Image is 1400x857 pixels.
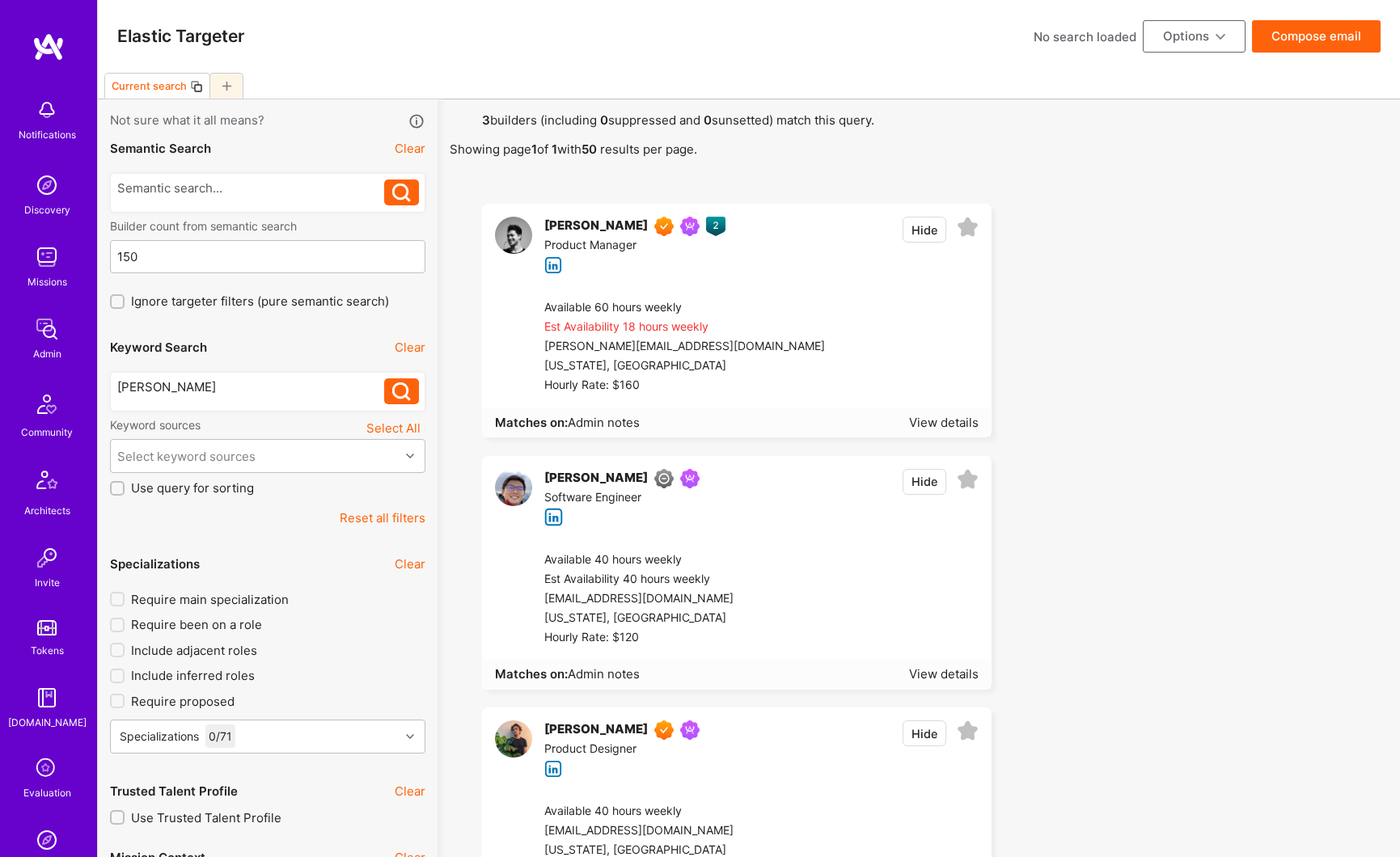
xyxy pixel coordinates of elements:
i: icon EmptyStar [957,217,979,239]
h3: Elastic Targeter [117,26,244,46]
div: Available 40 hours weekly [544,551,761,570]
img: discovery [31,169,63,201]
i: icon linkedIn [544,508,563,526]
i: icon EmptyStar [957,720,979,742]
button: Hide [903,469,946,495]
img: Community [27,385,66,424]
div: [PERSON_NAME] [544,720,648,740]
button: Clear [395,140,425,157]
div: [PERSON_NAME] [117,378,385,395]
div: [EMAIL_ADDRESS][DOMAIN_NAME] [544,821,761,841]
img: Been on Mission [680,217,700,236]
label: Builder count from semantic search [110,218,425,234]
div: Admin [33,345,61,362]
i: icon linkedIn [544,256,563,275]
a: User Avatar [495,217,532,274]
a: User Avatar [495,720,532,778]
i: icon Chevron [406,452,414,460]
i: icon Copy [190,80,203,93]
i: icon SelectionTeam [32,754,62,784]
img: admin teamwork [31,313,63,345]
img: bell [31,94,63,126]
div: 0 / 71 [205,724,235,748]
i: icon Info [408,112,426,131]
div: Tokens [31,642,64,659]
i: icon Plus [222,82,231,91]
div: Est Availability 40 hours weekly [544,570,761,589]
span: Include inferred roles [131,667,255,684]
div: Select keyword sources [117,448,256,465]
div: Est Availability 18 hours weekly [544,318,825,337]
button: Hide [903,217,946,243]
i: icon Chevron [406,732,414,741]
button: Clear [395,555,425,572]
strong: 50 [582,141,597,157]
span: Admin notes [568,666,640,682]
button: Clear [395,339,425,356]
strong: 0 [600,112,608,128]
div: Hourly Rate: $120 [544,628,761,648]
div: Keyword Search [110,339,207,356]
img: Architects [27,463,66,502]
div: [US_STATE], [GEOGRAPHIC_DATA] [544,609,761,628]
p: Showing page of with results per page. [450,141,1388,158]
strong: 1 [531,141,537,157]
span: Use Trusted Talent Profile [131,809,281,826]
button: Clear [395,783,425,800]
strong: Matches on: [495,666,568,682]
div: Evaluation [23,784,71,801]
div: Available 60 hours weekly [544,298,825,318]
div: Notifications [19,126,76,143]
div: [PERSON_NAME] [544,217,648,236]
img: Exceptional A.Teamer [654,217,674,236]
img: Invite [31,542,63,574]
div: [US_STATE], [GEOGRAPHIC_DATA] [544,357,825,376]
label: Keyword sources [110,417,201,433]
span: Require been on a role [131,616,262,633]
div: Discovery [24,201,70,218]
img: teamwork [31,241,63,273]
img: guide book [31,682,63,714]
span: Not sure what it all means? [110,112,264,130]
span: Admin notes [568,415,640,430]
div: Semantic Search [110,140,211,157]
img: Been on Mission [680,469,700,488]
div: Hourly Rate: $160 [544,376,825,395]
span: Include adjacent roles [131,642,257,659]
strong: 1 [552,141,557,157]
button: Compose email [1252,20,1381,53]
div: Specializations [120,728,199,745]
img: User Avatar [495,469,532,506]
div: [DOMAIN_NAME] [8,714,87,731]
div: No search loaded [1034,28,1136,45]
i: icon linkedIn [544,760,563,779]
span: Ignore targeter filters (pure semantic search) [131,293,389,310]
a: User Avatar [495,469,532,526]
div: Invite [35,574,60,591]
img: logo [32,32,65,61]
div: [PERSON_NAME] [544,469,648,488]
div: View details [909,665,979,682]
div: Missions [27,273,67,290]
strong: Matches on: [495,415,568,430]
button: Reset all filters [340,509,425,526]
div: Available 40 hours weekly [544,802,761,821]
div: Current search [112,80,187,92]
img: Exceptional A.Teamer [654,720,674,740]
button: Hide [903,720,946,746]
div: Trusted Talent Profile [110,783,238,800]
img: User Avatar [495,217,532,254]
div: View details [909,414,979,431]
img: User Avatar [495,720,532,758]
span: Use query for sorting [131,479,254,496]
span: Require proposed [131,693,235,710]
img: Been on Mission [680,720,700,740]
div: Product Manager [544,236,725,255]
button: Select All [362,417,425,439]
strong: 0 [704,112,712,128]
div: [EMAIL_ADDRESS][DOMAIN_NAME] [544,589,761,609]
i: icon ArrowDownBlack [1216,32,1225,42]
div: Product Designer [544,740,706,759]
img: tokens [37,620,57,635]
strong: 3 [482,112,490,128]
